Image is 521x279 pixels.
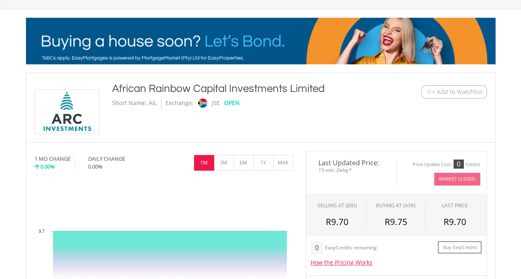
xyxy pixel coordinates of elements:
a: How the Pricing Works [311,258,372,266]
div: EasyCredits remaining [325,245,377,252]
div: DAILY CHANGE [88,155,153,163]
span: BUYING AT (ASK) [376,202,416,209]
button: 1Y [253,155,273,171]
div: 0 [311,241,323,254]
span: + Add to Watchlist [432,88,482,96]
span: 0.00% [88,163,103,170]
span: 0.00% [40,163,55,170]
div: Credits [465,162,480,168]
div: AIL [149,96,157,110]
a: Buy EasyCredits [438,241,481,254]
div: 1 MO CHANGE [35,155,70,163]
button: Market Closed [434,173,480,185]
span: R9.70 [326,216,348,227]
button: MAX [273,155,293,171]
div: African Rainbow Capital Investments Limited [112,81,371,96]
button: 1M [194,155,214,171]
div: Exchange: [166,96,194,110]
span: 15-min. Delay* [312,166,390,174]
button: 3M [214,155,234,171]
div: 0 [453,159,464,169]
button: 6M [234,155,254,171]
text: 9.7 [39,229,44,234]
img: Watchlist [426,89,432,95]
span: R9.70 [444,216,466,227]
button: Watchlist + Add to Watchlist [421,85,487,98]
img: jse.png [198,98,207,108]
span: Last Updated Price: [312,159,390,166]
div: SELLING AT (BID) [317,202,357,209]
div: Short Name: [112,96,147,110]
img: EQU.ZA.AIL.png [36,90,98,134]
div: OPEN [224,96,240,110]
div: Price Update Cost: [413,162,452,168]
img: EasyMortage Promotion Banner [26,18,495,64]
div: JSE [212,96,220,110]
div: LAST PRICE [442,202,468,209]
span: R9.75 [384,216,407,227]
